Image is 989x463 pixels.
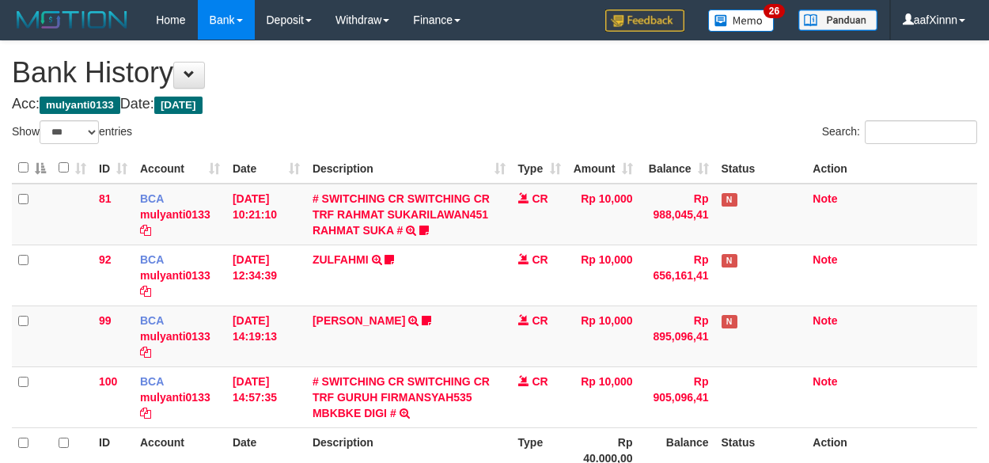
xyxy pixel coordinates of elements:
a: Copy mulyanti0133 to clipboard [140,224,151,237]
span: 99 [99,314,112,327]
a: # SWITCHING CR SWITCHING CR TRF GURUH FIRMANSYAH535 MBKBKE DIGI # [313,375,490,419]
label: Search: [822,120,977,144]
span: CR [532,253,548,266]
span: Has Note [722,254,737,268]
span: CR [532,375,548,388]
span: Has Note [722,315,737,328]
a: [PERSON_NAME] [313,314,405,327]
td: Rp 10,000 [567,245,639,306]
td: Rp 895,096,41 [639,306,715,366]
a: mulyanti0133 [140,208,210,221]
label: Show entries [12,120,132,144]
th: : activate to sort column ascending [52,153,93,184]
td: Rp 10,000 [567,366,639,427]
th: Status [715,153,807,184]
a: mulyanti0133 [140,269,210,282]
a: Note [813,253,837,266]
img: panduan.png [798,9,877,31]
th: Account: activate to sort column ascending [134,153,226,184]
span: 81 [99,192,112,205]
h4: Acc: Date: [12,97,977,112]
a: Note [813,314,837,327]
th: Date: activate to sort column ascending [226,153,306,184]
img: Button%20Memo.svg [708,9,775,32]
td: Rp 10,000 [567,184,639,245]
a: ZULFAHMI [313,253,369,266]
a: # SWITCHING CR SWITCHING CR TRF RAHMAT SUKARILAWAN451 RAHMAT SUKA # [313,192,490,237]
td: Rp 656,161,41 [639,245,715,306]
span: CR [532,314,548,327]
span: 26 [764,4,785,18]
span: CR [532,192,548,205]
td: Rp 10,000 [567,306,639,366]
th: Action [806,153,977,184]
a: Copy mulyanti0133 to clipboard [140,285,151,298]
a: Note [813,375,837,388]
th: Amount: activate to sort column ascending [567,153,639,184]
a: Copy mulyanti0133 to clipboard [140,407,151,419]
h1: Bank History [12,57,977,89]
span: BCA [140,375,164,388]
input: Search: [865,120,977,144]
th: Balance: activate to sort column ascending [639,153,715,184]
span: BCA [140,253,164,266]
span: mulyanti0133 [40,97,120,114]
span: Has Note [722,193,737,207]
a: Note [813,192,837,205]
select: Showentries [40,120,99,144]
td: [DATE] 14:57:35 [226,366,306,427]
span: 100 [99,375,117,388]
td: Rp 988,045,41 [639,184,715,245]
a: mulyanti0133 [140,330,210,343]
th: Description: activate to sort column ascending [306,153,512,184]
img: MOTION_logo.png [12,8,132,32]
a: Copy mulyanti0133 to clipboard [140,346,151,359]
span: [DATE] [154,97,203,114]
td: [DATE] 12:34:39 [226,245,306,306]
td: [DATE] 10:21:10 [226,184,306,245]
th: Type: activate to sort column ascending [512,153,567,184]
a: mulyanti0133 [140,391,210,404]
span: BCA [140,192,164,205]
span: BCA [140,314,164,327]
img: Feedback.jpg [605,9,684,32]
th: : activate to sort column descending [12,153,52,184]
th: ID: activate to sort column ascending [93,153,134,184]
td: Rp 905,096,41 [639,366,715,427]
span: 92 [99,253,112,266]
td: [DATE] 14:19:13 [226,306,306,366]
